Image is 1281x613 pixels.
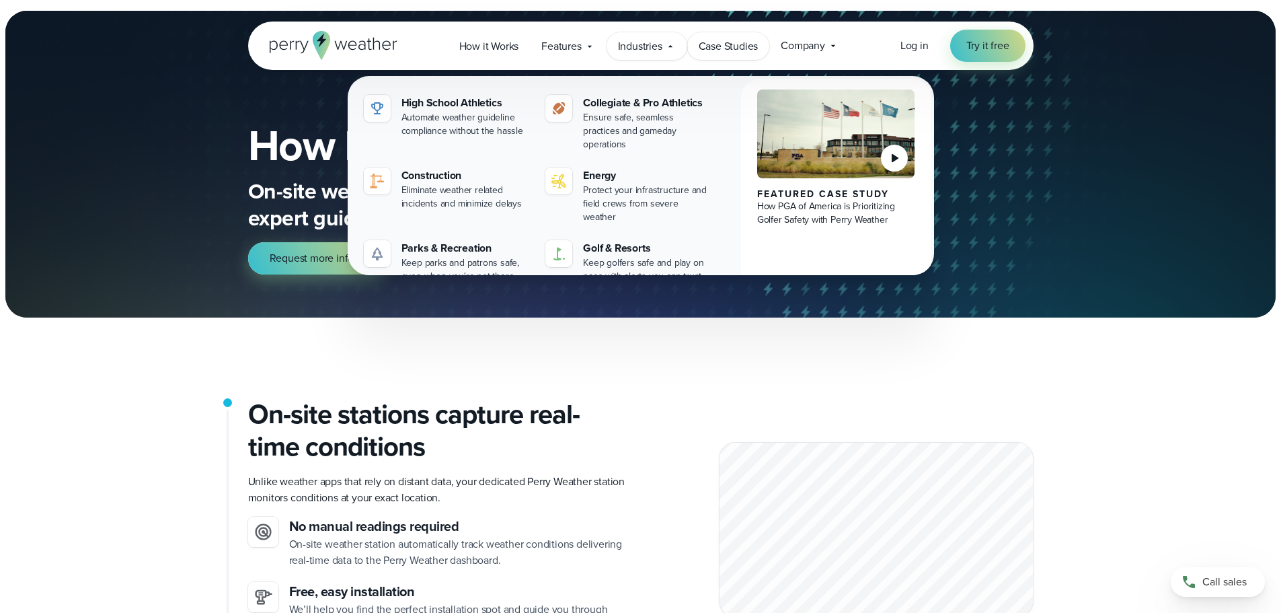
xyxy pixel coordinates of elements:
span: How it Works [459,38,519,55]
a: Energy Protect your infrastructure and field crews from severe weather [540,162,717,229]
a: Log in [900,38,929,54]
span: Company [781,38,825,54]
div: Eliminate weather related incidents and minimize delays [401,184,530,211]
p: On-site weather station automatically track weather conditions delivering real-time data to the P... [289,536,630,569]
img: construction perry weather [369,173,385,189]
div: Parks & Recreation [401,240,530,256]
a: Request more info [248,242,387,275]
h2: On-site stations capture real-time conditions [248,398,630,463]
a: Golf & Resorts Keep golfers safe and play on pace with alerts you can trust [540,235,717,289]
div: Keep parks and patrons safe, even when you're not there [401,256,530,283]
img: parks-icon-grey.svg [369,246,385,262]
img: proathletics-icon@2x-1.svg [551,100,567,116]
a: PGA of America, Frisco Campus Featured Case Study How PGA of America is Prioritizing Golfer Safet... [741,79,931,299]
div: How PGA of America is Prioritizing Golfer Safety with Perry Weather [757,200,915,227]
a: How it Works [448,32,531,60]
h1: How Perry Weather Works [248,124,832,167]
span: Industries [618,38,662,55]
h3: Free, easy installation [289,582,630,602]
img: PGA of America, Frisco Campus [757,89,915,178]
span: Features [541,38,581,55]
p: Unlike weather apps that rely on distant data, your dedicated Perry Weather station monitors cond... [248,474,630,506]
div: Energy [583,168,711,184]
a: Call sales [1171,567,1265,597]
span: Request more info [270,250,354,266]
img: golf-iconV2.svg [551,246,567,262]
h3: No manual readings required [289,517,630,536]
a: Collegiate & Pro Athletics Ensure safe, seamless practices and gameday operations [540,89,717,157]
div: Construction [401,168,530,184]
div: Keep golfers safe and play on pace with alerts you can trust [583,256,711,283]
div: Golf & Resorts [583,240,711,256]
a: Try it free [950,30,1025,62]
div: Featured Case Study [757,189,915,200]
div: High School Athletics [401,95,530,111]
span: Log in [900,38,929,53]
span: Call sales [1202,574,1247,590]
span: Try it free [966,38,1009,54]
div: Ensure safe, seamless practices and gameday operations [583,111,711,151]
img: energy-icon@2x-1.svg [551,173,567,189]
a: Case Studies [687,32,770,60]
div: Automate weather guideline compliance without the hassle [401,111,530,138]
div: Collegiate & Pro Athletics [583,95,711,111]
a: construction perry weather Construction Eliminate weather related incidents and minimize delays [358,162,535,216]
span: Case Studies [699,38,759,55]
a: Parks & Recreation Keep parks and patrons safe, even when you're not there [358,235,535,289]
div: Protect your infrastructure and field crews from severe weather [583,184,711,224]
img: highschool-icon.svg [369,100,385,116]
a: High School Athletics Automate weather guideline compliance without the hassle [358,89,535,143]
p: On-site weather monitoring, automated alerts, and expert guidance— . [248,178,786,231]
